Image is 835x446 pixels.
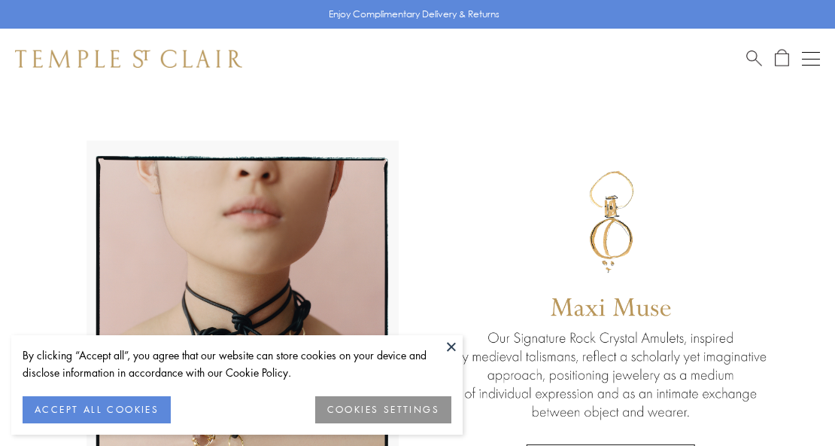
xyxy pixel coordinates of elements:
button: ACCEPT ALL COOKIES [23,396,171,423]
a: Search [746,49,762,68]
div: By clicking “Accept all”, you agree that our website can store cookies on your device and disclos... [23,347,451,381]
button: COOKIES SETTINGS [315,396,451,423]
p: Enjoy Complimentary Delivery & Returns [329,7,499,22]
img: Temple St. Clair [15,50,242,68]
button: Open navigation [802,50,820,68]
iframe: Gorgias live chat messenger [760,375,820,431]
a: Open Shopping Bag [775,49,789,68]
